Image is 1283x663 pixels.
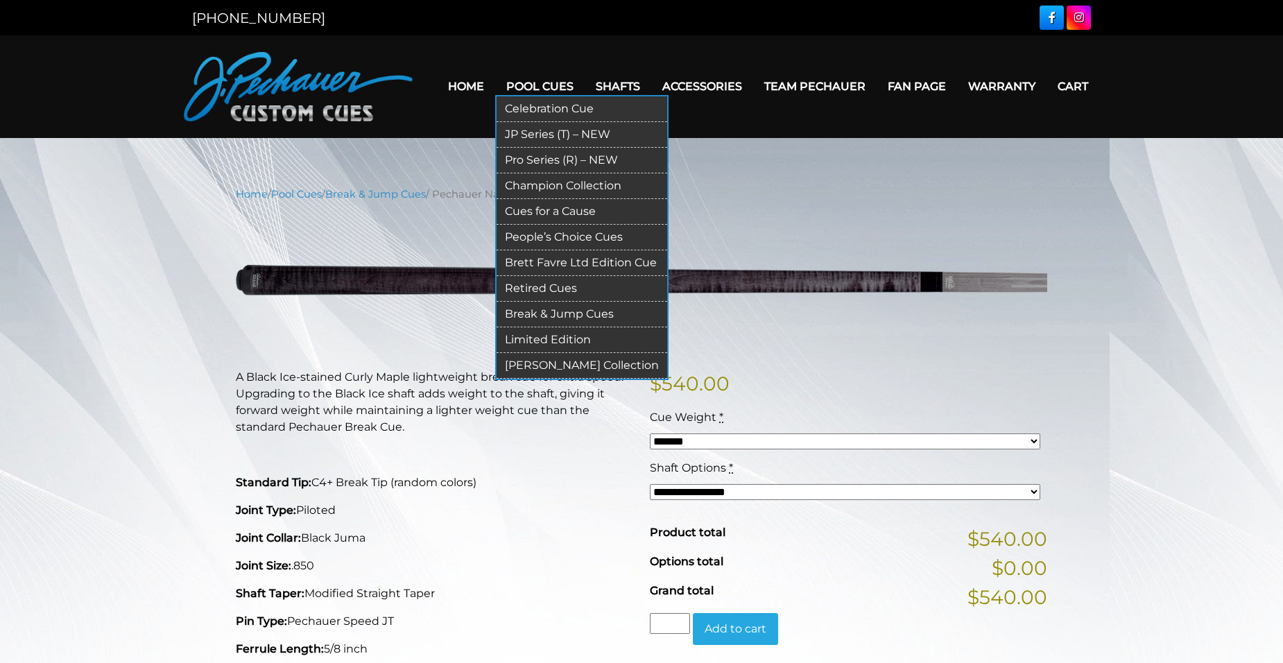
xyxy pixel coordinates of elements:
strong: Joint Type: [236,503,296,517]
abbr: required [729,461,733,474]
span: Options total [650,555,723,568]
a: Cart [1047,69,1099,104]
span: $0.00 [992,553,1047,583]
a: JP Series (T) – NEW [497,122,667,148]
span: $ [650,372,662,395]
a: Champion Collection [497,173,667,199]
p: A Black Ice-stained Curly Maple lightweight break cue for extra speed. Upgrading to the Black Ice... [236,369,633,436]
a: [PHONE_NUMBER] [192,10,325,26]
p: 5/8 inch [236,641,633,657]
a: Break & Jump Cues [497,302,667,327]
nav: Breadcrumb [236,187,1047,202]
a: Pool Cues [271,188,322,200]
span: Product total [650,526,725,539]
abbr: required [719,411,723,424]
input: Product quantity [650,613,690,634]
button: Add to cart [693,613,778,645]
span: Cue Weight [650,411,716,424]
a: Warranty [957,69,1047,104]
span: $540.00 [967,524,1047,553]
strong: Joint Collar: [236,531,301,544]
p: .850 [236,558,633,574]
a: People’s Choice Cues [497,225,667,250]
img: pechauer-break-naked-black-ice-adjusted-9-28-22.png [236,212,1047,347]
p: C4+ Break Tip (random colors) [236,474,633,491]
a: Pool Cues [495,69,585,104]
a: Retired Cues [497,276,667,302]
strong: Standard Tip: [236,476,311,489]
a: Celebration Cue [497,96,667,122]
a: Break & Jump Cues [325,188,426,200]
span: Grand total [650,584,714,597]
a: Pro Series (R) – NEW [497,148,667,173]
p: Modified Straight Taper [236,585,633,602]
a: Home [437,69,495,104]
a: Brett Favre Ltd Edition Cue [497,250,667,276]
strong: Joint Size: [236,559,291,572]
strong: Pin Type: [236,614,287,628]
a: Team Pechauer [753,69,877,104]
p: Pechauer Speed JT [236,613,633,630]
p: Black Juma [236,530,633,546]
span: $540.00 [967,583,1047,612]
a: Accessories [651,69,753,104]
a: Limited Edition [497,327,667,353]
a: Fan Page [877,69,957,104]
a: [PERSON_NAME] Collection [497,353,667,379]
p: Piloted [236,502,633,519]
img: Pechauer Custom Cues [184,52,413,121]
a: Cues for a Cause [497,199,667,225]
a: Home [236,188,268,200]
a: Shafts [585,69,651,104]
bdi: 540.00 [650,372,730,395]
strong: Ferrule Length: [236,642,324,655]
span: Shaft Options [650,461,726,474]
strong: Shaft Taper: [236,587,304,600]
